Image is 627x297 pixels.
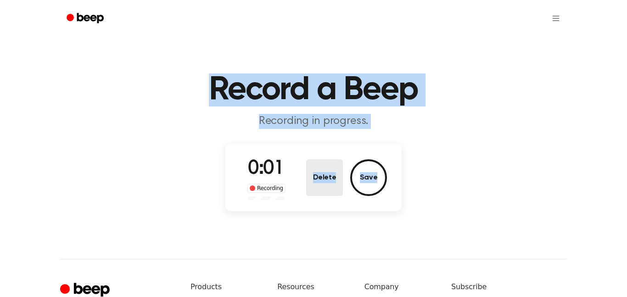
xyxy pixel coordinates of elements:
div: Recording [247,184,286,193]
button: Save Audio Record [350,159,387,196]
h6: Subscribe [451,281,567,292]
button: Open menu [545,7,567,29]
h6: Products [190,281,263,292]
span: 0:01 [248,159,285,179]
h6: Resources [277,281,349,292]
a: Beep [60,10,112,28]
h1: Record a Beep [78,73,549,106]
h6: Company [364,281,437,292]
p: Recording in progress. [137,114,490,129]
button: Delete Audio Record [306,159,343,196]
